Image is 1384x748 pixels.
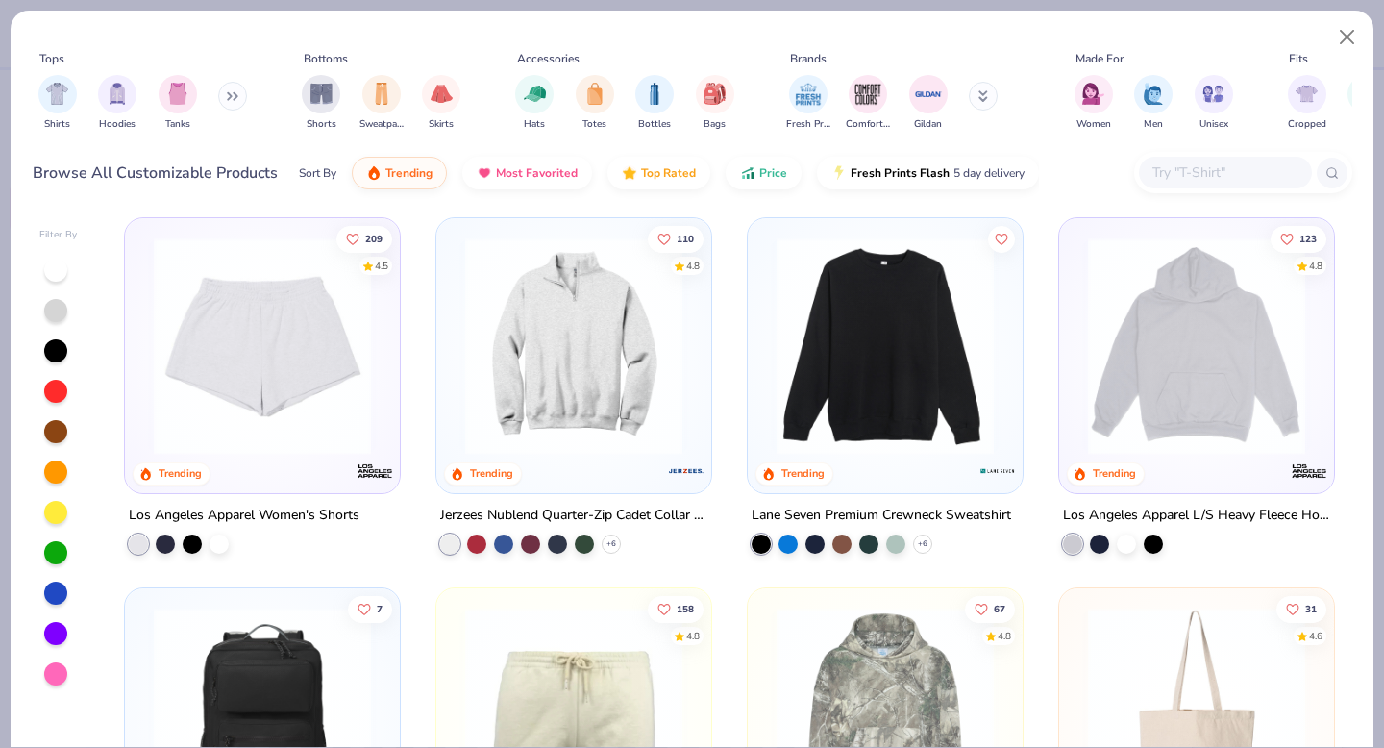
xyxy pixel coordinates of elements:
[794,80,823,109] img: Fresh Prints Image
[38,75,77,132] div: filter for Shirts
[582,117,606,132] span: Totes
[752,504,1011,528] div: Lane Seven Premium Crewneck Sweatshirt
[371,83,392,105] img: Sweatpants Image
[622,165,637,181] img: TopRated.gif
[1288,75,1326,132] button: filter button
[851,165,950,181] span: Fresh Prints Flash
[129,504,359,528] div: Los Angeles Apparel Women's Shorts
[846,75,890,132] button: filter button
[831,165,847,181] img: flash.gif
[584,83,605,105] img: Totes Image
[638,117,671,132] span: Bottles
[38,75,77,132] button: filter button
[786,75,830,132] button: filter button
[456,237,692,455] img: ff4ddab5-f3f6-4a83-b930-260fe1a46572
[515,75,554,132] div: filter for Hats
[677,235,694,244] span: 110
[648,226,704,253] button: Like
[524,117,545,132] span: Hats
[98,75,136,132] button: filter button
[429,117,454,132] span: Skirts
[1075,50,1124,67] div: Made For
[607,157,710,189] button: Top Rated
[302,75,340,132] div: filter for Shorts
[167,83,188,105] img: Tanks Image
[159,75,197,132] button: filter button
[641,165,696,181] span: Top Rated
[515,75,554,132] button: filter button
[1299,235,1317,244] span: 123
[307,117,336,132] span: Shorts
[686,629,700,643] div: 4.8
[359,75,404,132] button: filter button
[165,117,190,132] span: Tanks
[644,83,665,105] img: Bottles Image
[1296,83,1318,105] img: Cropped Image
[790,50,827,67] div: Brands
[304,50,348,67] div: Bottoms
[352,157,447,189] button: Trending
[1309,629,1322,643] div: 4.6
[1150,162,1298,184] input: Try "T-Shirt"
[1078,237,1315,455] img: 6531d6c5-84f2-4e2d-81e4-76e2114e47c4
[677,604,694,613] span: 158
[385,165,432,181] span: Trending
[786,75,830,132] div: filter for Fresh Prints
[1195,75,1233,132] button: filter button
[144,237,381,455] img: 0f9e37c5-2c60-4d00-8ff5-71159717a189
[1134,75,1173,132] button: filter button
[988,226,1015,253] button: Like
[1276,595,1326,622] button: Like
[1144,117,1163,132] span: Men
[422,75,460,132] button: filter button
[965,595,1015,622] button: Like
[517,50,580,67] div: Accessories
[692,237,928,455] img: f9d5fe47-ba8e-4b27-8d97-0d739b31e23c
[635,75,674,132] div: filter for Bottles
[366,235,383,244] span: 209
[1329,19,1366,56] button: Close
[914,117,942,132] span: Gildan
[1289,452,1327,490] img: Los Angeles Apparel logo
[853,80,882,109] img: Comfort Colors Image
[704,117,726,132] span: Bags
[462,157,592,189] button: Most Favorited
[1202,83,1224,105] img: Unisex Image
[726,157,802,189] button: Price
[107,83,128,105] img: Hoodies Image
[576,75,614,132] button: filter button
[1305,604,1317,613] span: 31
[299,164,336,182] div: Sort By
[667,452,705,490] img: Jerzees logo
[767,237,1003,455] img: a81cae28-23d5-4574-8f74-712c9fc218bb
[477,165,492,181] img: most_fav.gif
[1134,75,1173,132] div: filter for Men
[1082,83,1104,105] img: Women Image
[440,504,707,528] div: Jerzees Nublend Quarter-Zip Cadet Collar Sweatshirt
[422,75,460,132] div: filter for Skirts
[44,117,70,132] span: Shirts
[98,75,136,132] div: filter for Hoodies
[1076,117,1111,132] span: Women
[302,75,340,132] button: filter button
[696,75,734,132] button: filter button
[1271,226,1326,253] button: Like
[786,117,830,132] span: Fresh Prints
[33,162,278,185] div: Browse All Customizable Products
[978,452,1017,490] img: Lane Seven logo
[953,162,1025,185] span: 5 day delivery
[704,83,725,105] img: Bags Image
[524,83,546,105] img: Hats Image
[1075,75,1113,132] div: filter for Women
[914,80,943,109] img: Gildan Image
[846,117,890,132] span: Comfort Colors
[817,157,1039,189] button: Fresh Prints Flash5 day delivery
[1288,75,1326,132] div: filter for Cropped
[39,50,64,67] div: Tops
[909,75,948,132] div: filter for Gildan
[46,83,68,105] img: Shirts Image
[846,75,890,132] div: filter for Comfort Colors
[1063,504,1330,528] div: Los Angeles Apparel L/S Heavy Fleece Hoodie Po 14 Oz
[635,75,674,132] button: filter button
[378,604,383,613] span: 7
